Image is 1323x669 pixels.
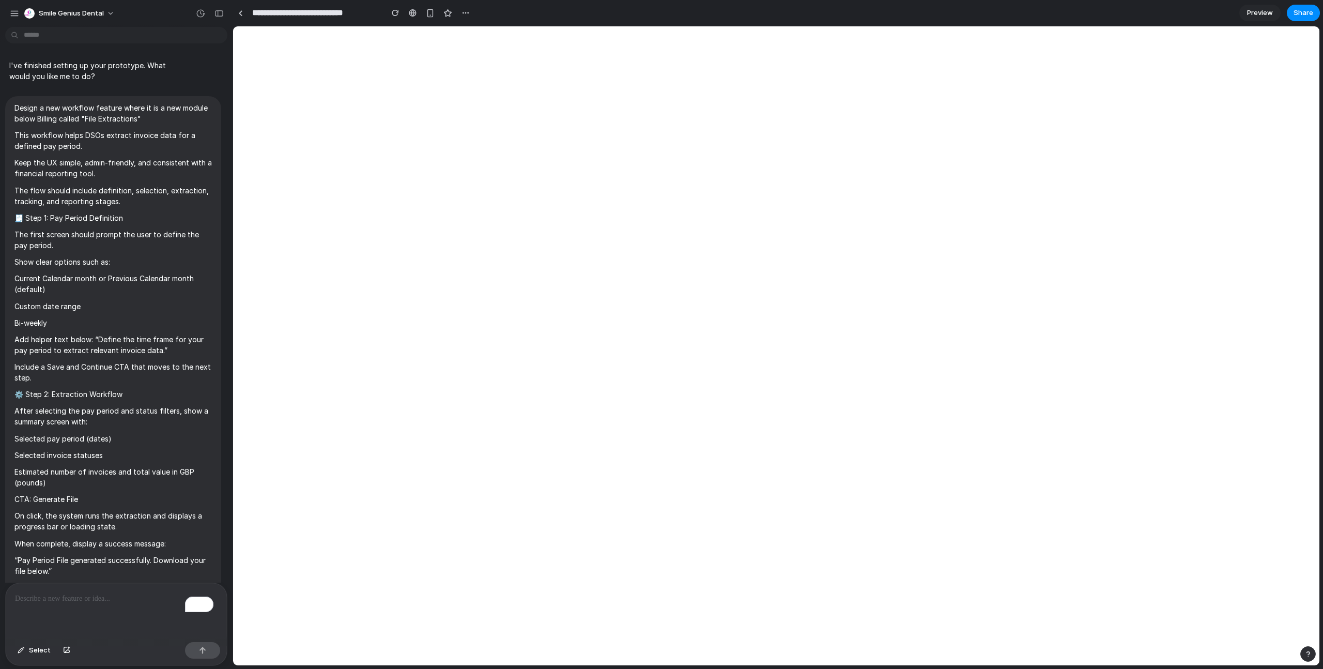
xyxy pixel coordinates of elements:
[14,466,212,488] p: Estimated number of invoices and total value in GBP (pounds)
[14,256,212,267] p: Show clear options such as:
[12,642,56,659] button: Select
[14,301,212,312] p: Custom date range
[1247,8,1273,18] span: Preview
[14,317,212,328] p: Bi-weekly
[233,26,1319,665] iframe: To enrich screen reader interactions, please activate Accessibility in Grammarly extension settings
[14,361,212,383] p: Include a Save and Continue CTA that moves to the next step.
[14,273,212,295] p: Current Calendar month or Previous Calendar month (default)
[14,582,212,626] p: Include a Download CSV / Excel File button Send via email to my Email (this sends both CSV and Ex...
[14,185,212,207] p: The flow should include definition, selection, extraction, tracking, and reporting stages.
[1287,5,1320,21] button: Share
[29,645,51,656] span: Select
[14,102,212,124] p: Design a new workflow feature where it is a new module below Billing called "File Extractions"
[1239,5,1281,21] a: Preview
[14,334,212,356] p: Add helper text below: “Define the time frame for your pay period to extract relevant invoice data.”
[14,450,212,461] p: Selected invoice statuses
[1294,8,1313,18] span: Share
[14,538,212,549] p: When complete, display a success message:
[9,60,182,82] p: I've finished setting up your prototype. What would you like me to do?
[14,157,212,179] p: Keep the UX simple, admin-friendly, and consistent with a financial reporting tool.
[14,212,212,223] p: 🧾 Step 1: Pay Period Definition
[20,5,120,22] button: Smile Genius Dental
[39,8,104,19] span: Smile Genius Dental
[14,494,212,505] p: CTA: Generate File
[14,555,212,576] p: “Pay Period File generated successfully. Download your file below.”
[14,510,212,532] p: On click, the system runs the extraction and displays a progress bar or loading state.
[6,583,227,638] div: To enrich screen reader interactions, please activate Accessibility in Grammarly extension settings
[14,130,212,151] p: This workflow helps DSOs extract invoice data for a defined pay period.
[14,389,212,400] p: ⚙️ Step 2: Extraction Workflow
[14,229,212,251] p: The first screen should prompt the user to define the pay period.
[14,405,212,427] p: After selecting the pay period and status filters, show a summary screen with:
[14,433,212,444] p: Selected pay period (dates)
